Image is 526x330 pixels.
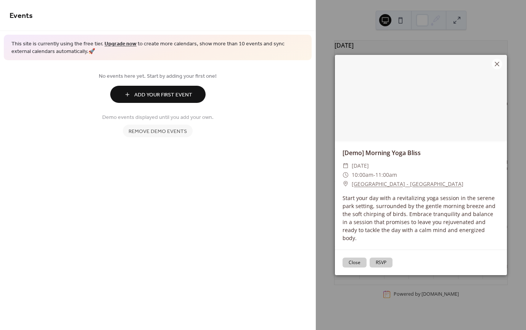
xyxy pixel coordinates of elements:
span: [DATE] [352,161,369,170]
span: 11:00am [375,171,397,178]
div: ​ [343,161,349,170]
button: Close [343,258,367,268]
span: - [373,171,375,178]
div: [Demo] Morning Yoga Bliss [335,148,507,157]
span: Events [10,8,33,23]
span: Remove demo events [129,128,187,136]
span: 10:00am [352,171,373,178]
button: Remove demo events [123,125,193,137]
div: Start your day with a revitalizing yoga session in the serene park setting, surrounded by the gen... [335,194,507,242]
a: Add Your First Event [10,86,306,103]
a: [GEOGRAPHIC_DATA] - [GEOGRAPHIC_DATA] [352,179,463,189]
span: No events here yet. Start by adding your first one! [10,72,306,80]
a: Upgrade now [105,39,137,49]
span: Add Your First Event [134,91,192,99]
div: ​ [343,170,349,179]
button: Add Your First Event [110,86,206,103]
span: This site is currently using the free tier. to create more calendars, show more than 10 events an... [11,40,304,55]
div: ​ [343,179,349,189]
button: RSVP [370,258,392,268]
span: Demo events displayed until you add your own. [102,114,214,122]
